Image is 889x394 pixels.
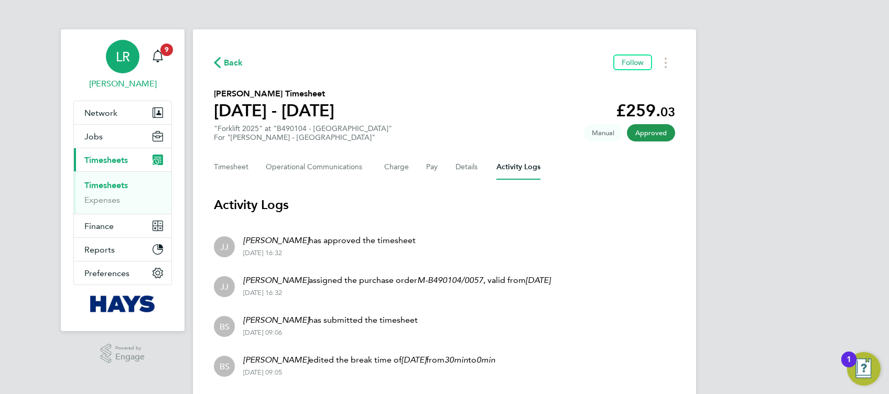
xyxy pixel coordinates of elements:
[214,276,235,297] div: John Jenkins
[417,275,483,285] em: M-B490104/0057
[243,368,495,377] div: [DATE] 09:05
[214,155,249,180] button: Timesheet
[160,43,173,56] span: 9
[73,295,172,312] a: Go to home page
[496,155,540,180] button: Activity Logs
[627,124,675,141] span: This timesheet has been approved.
[243,274,550,287] p: assigned the purchase order , valid from
[656,54,675,71] button: Timesheets Menu
[214,196,675,213] h3: Activity Logs
[583,124,623,141] span: This timesheet was manually created.
[243,354,495,366] p: edited the break time of from to
[243,315,309,325] em: [PERSON_NAME]
[224,57,243,69] span: Back
[214,124,392,142] div: "Forklift 2025" at "B490104 - [GEOGRAPHIC_DATA]"
[847,359,851,373] div: 1
[214,100,334,121] h1: [DATE] - [DATE]
[84,155,128,165] span: Timesheets
[266,155,367,180] button: Operational Communications
[622,58,644,67] span: Follow
[456,155,480,180] button: Details
[84,195,120,205] a: Expenses
[101,344,145,364] a: Powered byEngage
[220,281,229,292] span: JJ
[84,108,117,118] span: Network
[115,344,145,353] span: Powered by
[74,214,171,237] button: Finance
[847,352,881,386] button: Open Resource Center, 1 new notification
[214,356,235,377] div: Billy Smith
[74,148,171,171] button: Timesheets
[74,238,171,261] button: Reports
[84,268,129,278] span: Preferences
[243,235,309,245] em: [PERSON_NAME]
[74,125,171,148] button: Jobs
[243,329,418,337] div: [DATE] 09:06
[613,54,652,70] button: Follow
[243,289,550,297] div: [DATE] 16:32
[426,155,439,180] button: Pay
[90,295,156,312] img: hays-logo-retina.png
[84,180,128,190] a: Timesheets
[73,40,172,90] a: LR[PERSON_NAME]
[444,355,468,365] em: 30min
[243,234,416,247] p: has approved the timesheet
[84,132,103,141] span: Jobs
[220,360,230,372] span: BS
[73,78,172,90] span: Lewis Railton
[243,355,309,365] em: [PERSON_NAME]
[220,241,229,253] span: JJ
[402,355,426,365] em: [DATE]
[243,275,309,285] em: [PERSON_NAME]
[74,261,171,284] button: Preferences
[61,29,185,331] nav: Main navigation
[116,50,130,63] span: LR
[214,56,243,69] button: Back
[243,249,416,257] div: [DATE] 16:32
[147,40,168,73] a: 9
[214,236,235,257] div: John Jenkins
[214,87,334,100] h2: [PERSON_NAME] Timesheet
[84,221,114,231] span: Finance
[526,275,550,285] em: [DATE]
[660,104,675,119] span: 03
[476,355,495,365] em: 0min
[384,155,409,180] button: Charge
[616,101,675,121] app-decimal: £259.
[74,171,171,214] div: Timesheets
[115,353,145,362] span: Engage
[74,101,171,124] button: Network
[214,316,235,337] div: Billy Smith
[220,321,230,332] span: BS
[214,133,392,142] div: For "[PERSON_NAME] - [GEOGRAPHIC_DATA]"
[84,245,115,255] span: Reports
[243,314,418,326] p: has submitted the timesheet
